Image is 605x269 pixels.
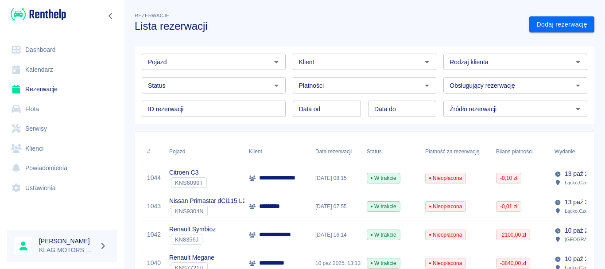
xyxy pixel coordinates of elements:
[147,258,161,268] a: 1040
[362,139,421,164] div: Status
[529,16,594,33] a: Dodaj rezerwację
[496,139,533,164] div: Bilans płatności
[104,10,117,22] button: Zwiń nawigację
[496,231,530,239] span: -2100,00 zł
[7,139,117,159] a: Klienci
[565,179,605,187] p: Łącko , Czerniec 10
[171,236,202,243] span: KN8356J
[11,7,66,22] img: Renthelp logo
[426,174,465,182] span: Nieopłacona
[315,139,352,164] div: Data rezerwacji
[171,179,206,186] span: KNS6099T
[311,164,362,192] div: [DATE] 08:15
[7,60,117,80] a: Kalendarz
[555,139,575,164] div: Wydanie
[311,192,362,221] div: [DATE] 07:55
[7,79,117,99] a: Rezerwacje
[249,139,262,164] div: Klient
[7,40,117,60] a: Dashboard
[169,206,277,216] div: `
[147,139,150,164] div: #
[147,173,161,183] a: 1044
[496,174,521,182] span: -0,10 zł
[421,56,433,68] button: Otwórz
[421,79,433,92] button: Otwórz
[169,168,207,177] p: Citroen C3
[293,101,361,117] input: DD.MM.YYYY
[169,177,207,188] div: `
[425,139,480,164] div: Płatność za rezerwację
[367,231,400,239] span: W trakcie
[496,259,530,267] span: -3840,00 zł
[426,231,465,239] span: Nieopłacona
[39,237,96,246] h6: [PERSON_NAME]
[367,174,400,182] span: W trakcie
[572,103,584,115] button: Otwórz
[147,230,161,239] a: 1042
[367,139,382,164] div: Status
[311,139,362,164] div: Data rezerwacji
[39,246,96,255] p: KLAG MOTORS Rent a Car
[421,139,492,164] div: Płatność za rezerwację
[169,196,277,206] p: Nissan Primastar dCi115 L2H1P2 Extra
[244,139,311,164] div: Klient
[147,202,161,211] a: 1043
[135,13,169,18] span: Rezerwacje
[7,7,66,22] a: Renthelp logo
[565,207,605,215] p: Łącko , Czerniec 10
[572,56,584,68] button: Otwórz
[7,99,117,119] a: Flota
[496,203,521,211] span: -0,01 zł
[7,158,117,178] a: Powiadomienia
[169,139,185,164] div: Pojazd
[169,234,216,245] div: `
[143,139,165,164] div: #
[169,253,214,262] p: Renault Megane
[135,20,522,32] h3: Lista rezerwacji
[7,119,117,139] a: Serwisy
[572,79,584,92] button: Otwórz
[368,101,436,117] input: DD.MM.YYYY
[165,139,244,164] div: Pojazd
[7,178,117,198] a: Ustawienia
[426,203,465,211] span: Nieopłacona
[270,79,283,92] button: Otwórz
[367,259,400,267] span: W trakcie
[311,221,362,249] div: [DATE] 16:14
[169,225,216,234] p: Renault Symbioz
[426,259,465,267] span: Nieopłacona
[270,56,283,68] button: Otwórz
[171,208,207,214] span: KNS9304N
[492,139,550,164] div: Bilans płatności
[367,203,400,211] span: W trakcie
